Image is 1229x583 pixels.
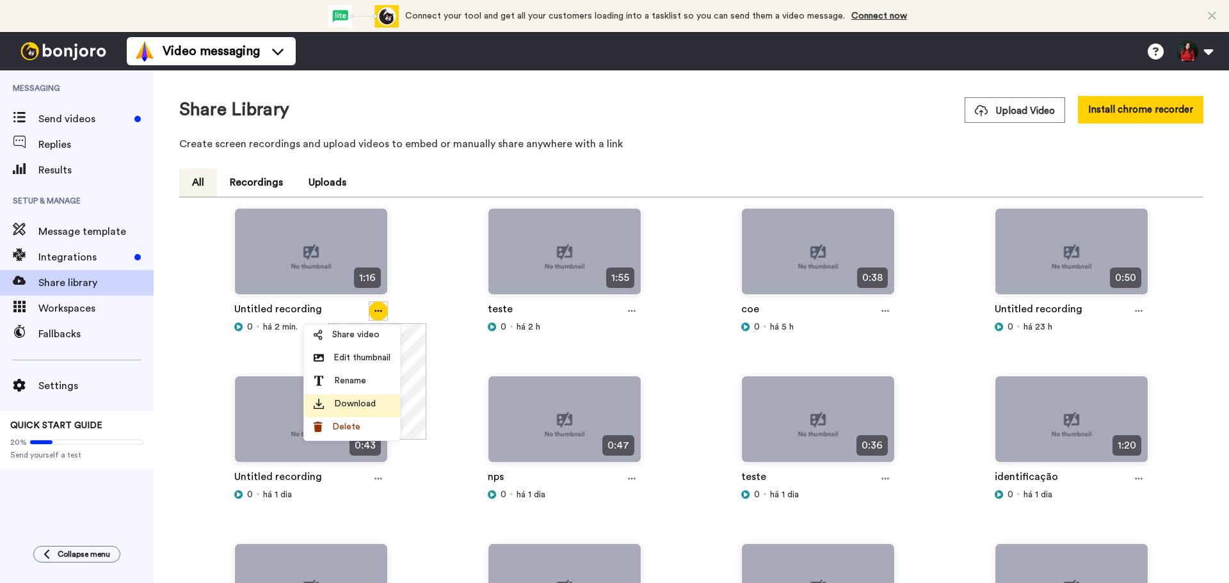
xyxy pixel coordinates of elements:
a: Untitled recording [234,301,322,321]
span: Share video [332,328,380,341]
button: Upload Video [965,97,1065,123]
p: Create screen recordings and upload videos to embed or manually share anywhere with a link [179,136,1203,152]
a: teste [741,469,766,488]
span: 0 [754,321,760,333]
div: há 1 dia [741,488,895,501]
a: nps [488,469,504,488]
span: Results [38,163,154,178]
a: coe [741,301,759,321]
img: bj-logo-header-white.svg [15,42,111,60]
div: há 1 dia [488,488,641,501]
span: Delete [332,420,360,433]
img: no-thumbnail.jpg [742,376,894,473]
span: 0 [1008,488,1013,501]
img: no-thumbnail.jpg [235,376,387,473]
span: 0 [247,488,253,501]
img: no-thumbnail.jpg [742,209,894,305]
img: no-thumbnail.jpg [488,209,641,305]
span: 1:16 [354,268,381,288]
span: 1:20 [1113,435,1141,456]
span: 0 [754,488,760,501]
img: no-thumbnail.jpg [995,209,1148,305]
span: 0:47 [602,435,634,456]
span: Download [334,397,376,410]
span: 0:38 [857,268,888,288]
a: Connect now [851,12,907,20]
span: 1:55 [606,268,634,288]
button: Install chrome recorder [1078,96,1203,124]
div: há 2 min. [234,321,388,333]
a: Untitled recording [995,301,1082,321]
span: Integrations [38,250,129,265]
img: no-thumbnail.jpg [235,209,387,305]
span: Fallbacks [38,326,154,342]
a: identificação [995,469,1058,488]
span: Collapse menu [58,549,110,559]
span: Send videos [38,111,129,127]
span: 0 [501,321,506,333]
div: há 1 dia [995,488,1148,501]
div: há 2 h [488,321,641,333]
span: 0:36 [856,435,888,456]
span: Video messaging [163,42,260,60]
button: Recordings [217,168,296,196]
div: há 5 h [741,321,895,333]
span: Connect your tool and get all your customers loading into a tasklist so you can send them a video... [405,12,845,20]
span: Share library [38,275,154,291]
span: Send yourself a test [10,450,143,460]
div: há 1 dia [234,488,388,501]
span: Replies [38,137,154,152]
span: 0 [501,488,506,501]
button: Collapse menu [33,546,120,563]
span: Message template [38,224,154,239]
span: Rename [334,374,366,387]
span: 0 [247,321,253,333]
span: QUICK START GUIDE [10,421,102,430]
span: 0:50 [1110,268,1141,288]
img: no-thumbnail.jpg [995,376,1148,473]
span: 0 [1008,321,1013,333]
img: no-thumbnail.jpg [488,376,641,473]
button: Uploads [296,168,359,196]
span: Settings [38,378,154,394]
a: Untitled recording [234,469,322,488]
h1: Share Library [179,100,289,120]
span: Workspaces [38,301,154,316]
span: Edit thumbnail [333,351,390,364]
a: teste [488,301,513,321]
button: All [179,168,217,196]
span: Upload Video [975,104,1055,118]
div: há 23 h [995,321,1148,333]
div: animation [328,5,399,28]
span: 0:43 [349,435,381,456]
img: vm-color.svg [134,41,155,61]
span: 20% [10,437,27,447]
